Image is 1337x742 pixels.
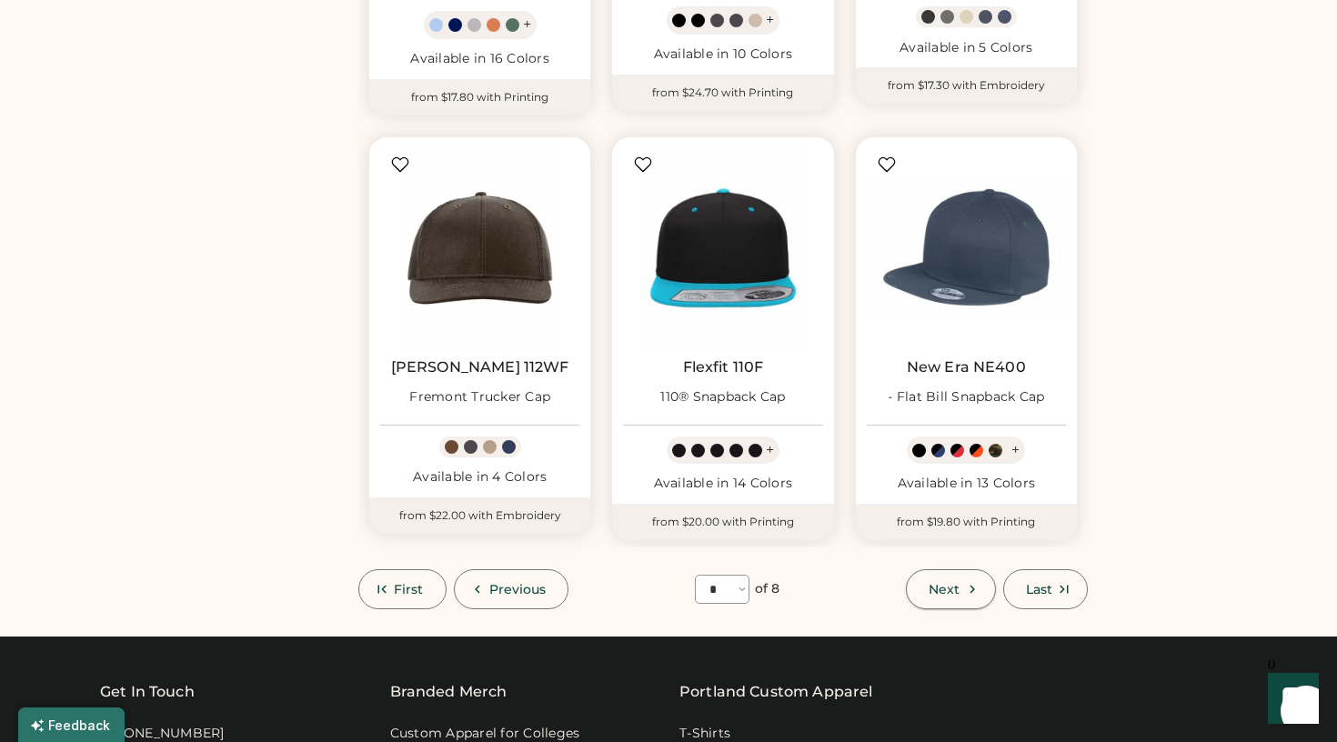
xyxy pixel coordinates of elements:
[683,358,764,376] a: Flexfit 110F
[856,67,1077,104] div: from $17.30 with Embroidery
[390,681,508,703] div: Branded Merch
[623,148,822,347] img: Flexfit 110F 110® Snapback Cap
[623,45,822,64] div: Available in 10 Colors
[1026,583,1052,596] span: Last
[766,10,774,30] div: +
[856,504,1077,540] div: from $19.80 with Printing
[394,583,424,596] span: First
[1251,660,1329,738] iframe: Front Chat
[612,75,833,111] div: from $24.70 with Printing
[623,475,822,493] div: Available in 14 Colors
[380,50,579,68] div: Available in 16 Colors
[369,497,590,534] div: from $22.00 with Embroidery
[380,148,579,347] img: Richardson 112WF Fremont Trucker Cap
[660,388,785,406] div: 110® Snapback Cap
[888,388,1044,406] div: - Flat Bill Snapback Cap
[612,504,833,540] div: from $20.00 with Printing
[907,358,1026,376] a: New Era NE400
[358,569,447,609] button: First
[100,681,195,703] div: Get In Touch
[766,440,774,460] div: +
[454,569,569,609] button: Previous
[867,475,1066,493] div: Available in 13 Colors
[489,583,547,596] span: Previous
[523,15,531,35] div: +
[409,388,550,406] div: Fremont Trucker Cap
[867,39,1066,57] div: Available in 5 Colors
[1011,440,1020,460] div: +
[679,681,872,703] a: Portland Custom Apparel
[867,148,1066,347] img: New Era NE400 - Flat Bill Snapback Cap
[906,569,995,609] button: Next
[369,79,590,115] div: from $17.80 with Printing
[391,358,569,376] a: [PERSON_NAME] 112WF
[1003,569,1088,609] button: Last
[929,583,960,596] span: Next
[755,580,779,598] div: of 8
[380,468,579,486] div: Available in 4 Colors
